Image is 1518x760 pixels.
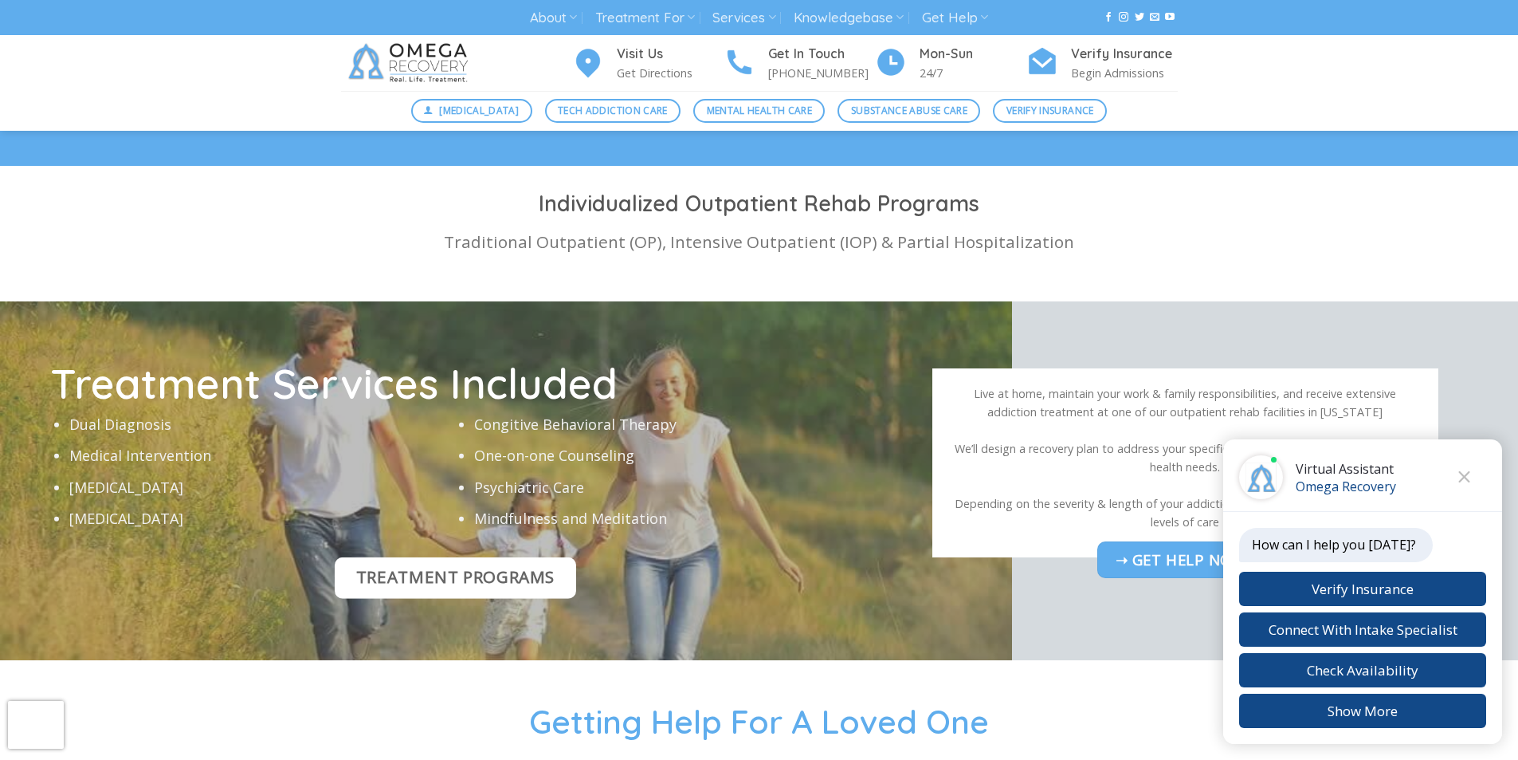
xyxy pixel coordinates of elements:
[335,557,576,599] a: Treatment Programs
[837,99,980,123] a: Substance Abuse Care
[69,507,456,530] li: [MEDICAL_DATA]
[411,99,532,123] a: [MEDICAL_DATA]
[920,44,1026,65] h4: Mon-Sun
[1071,64,1178,82] p: Begin Admissions
[50,363,860,404] h2: Treatment Services Included
[474,507,861,530] li: Mindfulness and Meditation
[948,384,1422,421] div: Live at home, maintain your work & family responsibilities, and receive extensive addiction treat...
[1165,12,1175,23] a: Follow on YouTube
[341,229,1178,255] p: Traditional Outpatient (OP), Intensive Outpatient (IOP) & Partial Hospitalization
[724,44,875,83] a: Get In Touch [PHONE_NUMBER]
[69,476,456,499] li: [MEDICAL_DATA]
[1135,12,1144,23] a: Follow on Twitter
[768,64,875,82] p: [PHONE_NUMBER]
[1006,103,1094,118] span: Verify Insurance
[1116,548,1246,571] span: ➝ Get help now
[530,3,577,33] a: About
[1150,12,1159,23] a: Send us an email
[851,103,967,118] span: Substance Abuse Care
[617,44,724,65] h4: Visit Us
[948,494,1422,531] div: Depending on the severity & length of your addiction you’ll be assigned to one of three levels of...
[1097,541,1265,578] a: ➝ Get help now
[341,35,481,91] img: Omega Recovery
[920,64,1026,82] p: 24/7
[1119,12,1128,23] a: Follow on Instagram
[69,444,456,467] li: Medical Intervention
[545,99,681,123] a: Tech Addiction Care
[572,44,724,83] a: Visit Us Get Directions
[707,103,812,118] span: Mental Health Care
[474,444,861,467] li: One-on-one Counseling
[922,3,988,33] a: Get Help
[617,64,724,82] p: Get Directions
[69,412,456,435] li: Dual Diagnosis
[1104,12,1113,23] a: Follow on Facebook
[529,701,989,742] span: Getting Help For A Loved One
[595,3,695,33] a: Treatment For
[712,3,775,33] a: Services
[794,3,904,33] a: Knowledgebase
[341,190,1178,218] h1: Individualized Outpatient Rehab Programs
[356,564,555,590] span: Treatment Programs
[439,103,519,118] span: [MEDICAL_DATA]
[948,439,1422,476] div: We’ll design a recovery plan to address your specific addiction, background, and mental health ne...
[693,99,825,123] a: Mental Health Care
[1026,44,1178,83] a: Verify Insurance Begin Admissions
[993,99,1107,123] a: Verify Insurance
[474,412,861,435] li: Congitive Behavioral Therapy
[1071,44,1178,65] h4: Verify Insurance
[474,476,861,499] li: Psychiatric Care
[768,44,875,65] h4: Get In Touch
[558,103,668,118] span: Tech Addiction Care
